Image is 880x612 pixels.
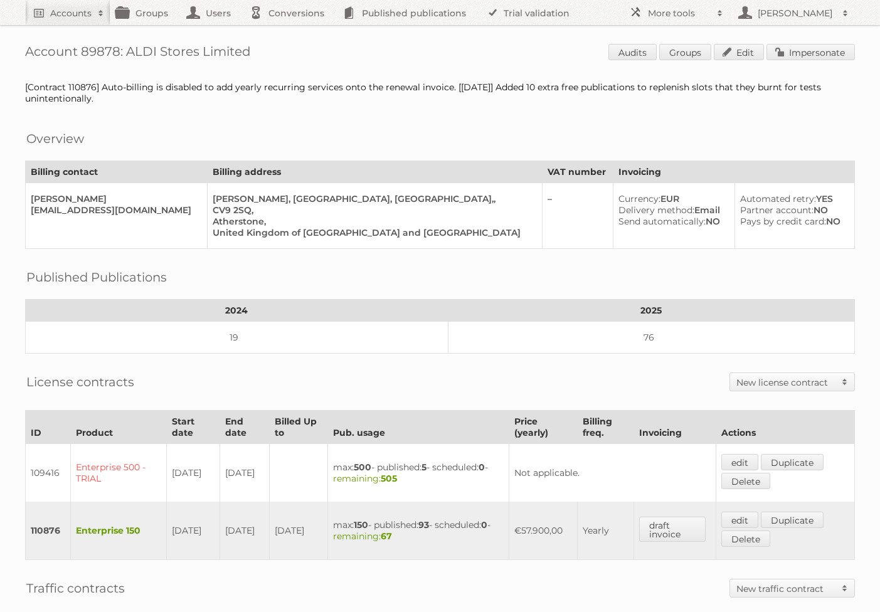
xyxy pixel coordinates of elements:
[26,322,448,354] td: 19
[835,579,854,597] span: Toggle
[618,204,694,216] span: Delivery method:
[354,519,368,530] strong: 150
[618,193,660,204] span: Currency:
[608,44,657,60] a: Audits
[736,376,835,389] h2: New license contract
[354,462,371,473] strong: 500
[381,473,397,484] strong: 505
[167,502,220,560] td: [DATE]
[327,411,509,444] th: Pub. usage
[730,579,854,597] a: New traffic contract
[509,411,578,444] th: Price (yearly)
[509,444,716,502] td: Not applicable.
[648,7,711,19] h2: More tools
[333,473,397,484] span: remaining:
[26,129,84,148] h2: Overview
[835,373,854,391] span: Toggle
[740,216,826,227] span: Pays by credit card:
[618,216,706,227] span: Send automatically:
[618,193,724,204] div: EUR
[659,44,711,60] a: Groups
[26,300,448,322] th: 2024
[448,300,854,322] th: 2025
[167,444,220,502] td: [DATE]
[578,411,634,444] th: Billing freq.
[220,411,270,444] th: End date
[639,517,706,542] a: draft invoice
[327,444,509,502] td: max: - published: - scheduled: -
[721,473,770,489] a: Delete
[25,44,855,63] h1: Account 89878: ALDI Stores Limited
[31,204,197,216] div: [EMAIL_ADDRESS][DOMAIN_NAME]
[26,268,167,287] h2: Published Publications
[333,530,392,542] span: remaining:
[542,161,613,183] th: VAT number
[740,204,814,216] span: Partner account:
[213,204,531,216] div: CV9 2SQ,
[740,193,844,204] div: YES
[755,7,836,19] h2: [PERSON_NAME]
[714,44,764,60] a: Edit
[721,454,758,470] a: edit
[578,502,634,560] td: Yearly
[213,227,531,238] div: United Kingdom of [GEOGRAPHIC_DATA] and [GEOGRAPHIC_DATA]
[327,502,509,560] td: max: - published: - scheduled: -
[167,411,220,444] th: Start date
[220,502,270,560] td: [DATE]
[618,216,724,227] div: NO
[740,216,844,227] div: NO
[220,444,270,502] td: [DATE]
[26,411,71,444] th: ID
[213,193,531,204] div: [PERSON_NAME], [GEOGRAPHIC_DATA], [GEOGRAPHIC_DATA],,
[740,204,844,216] div: NO
[761,454,824,470] a: Duplicate
[270,502,327,560] td: [DATE]
[421,462,427,473] strong: 5
[50,7,92,19] h2: Accounts
[26,161,208,183] th: Billing contact
[481,519,487,530] strong: 0
[613,161,855,183] th: Invoicing
[71,502,167,560] td: Enterprise 150
[509,502,578,560] td: €57.900,00
[542,183,613,249] td: –
[381,530,392,542] strong: 67
[634,411,716,444] th: Invoicing
[31,193,197,204] div: [PERSON_NAME]
[448,322,854,354] td: 76
[213,216,531,227] div: Atherstone,
[26,579,125,598] h2: Traffic contracts
[730,373,854,391] a: New license contract
[479,462,485,473] strong: 0
[618,204,724,216] div: Email
[418,519,429,530] strong: 93
[26,372,134,391] h2: License contracts
[736,583,835,595] h2: New traffic contract
[721,512,758,528] a: edit
[208,161,542,183] th: Billing address
[25,82,855,104] div: [Contract 110876] Auto-billing is disabled to add yearly recurring services onto the renewal invo...
[71,411,167,444] th: Product
[761,512,824,528] a: Duplicate
[71,444,167,502] td: Enterprise 500 - TRIAL
[270,411,327,444] th: Billed Up to
[26,444,71,502] td: 109416
[716,411,855,444] th: Actions
[766,44,855,60] a: Impersonate
[26,502,71,560] td: 110876
[740,193,816,204] span: Automated retry:
[721,530,770,547] a: Delete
